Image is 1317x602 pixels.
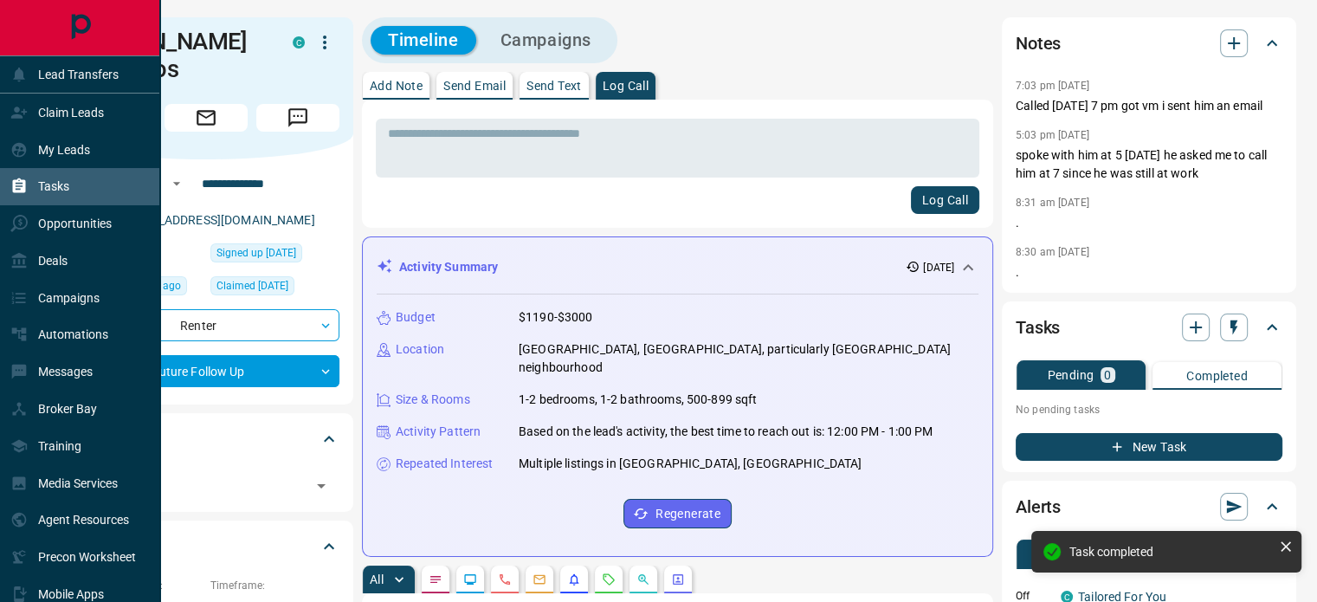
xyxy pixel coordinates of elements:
div: Tasks [1016,307,1282,348]
h2: Notes [1016,29,1061,57]
p: 8:30 am [DATE] [1016,246,1089,258]
div: Activity Summary[DATE] [377,251,978,283]
svg: Lead Browsing Activity [463,573,477,586]
div: Task completed [1069,545,1272,559]
p: Activity Pattern [396,423,481,441]
span: Claimed [DATE] [216,277,288,295]
div: Alerts [1016,486,1282,528]
p: All [370,573,384,586]
p: 0 [1104,369,1111,381]
div: Renter [73,309,339,341]
p: [GEOGRAPHIC_DATA], [GEOGRAPHIC_DATA], particularly [GEOGRAPHIC_DATA] neighbourhood [519,340,978,377]
p: . [1016,263,1282,282]
p: spoke with him at 5 [DATE] he asked me to call him at 7 since he was still at work [1016,146,1282,183]
p: 1-2 bedrooms, 1-2 bathrooms, 500-899 sqft [519,391,757,409]
button: Regenerate [623,499,732,528]
p: Multiple listings in [GEOGRAPHIC_DATA], [GEOGRAPHIC_DATA] [519,455,862,473]
div: Mon Oct 13 2025 [210,276,339,301]
p: Send Email [443,80,506,92]
p: Location [396,340,444,359]
div: condos.ca [293,36,305,49]
h2: Alerts [1016,493,1061,521]
button: Log Call [911,186,979,214]
h1: [PERSON_NAME] Los Heros [73,28,267,83]
p: No pending tasks [1016,397,1282,423]
p: Completed [1186,370,1248,382]
svg: Opportunities [636,573,650,586]
p: . [1016,214,1282,232]
span: Message [256,104,339,132]
span: Signed up [DATE] [216,244,296,262]
p: Add Note [370,80,423,92]
p: 5:03 pm [DATE] [1016,129,1089,141]
p: 7:03 pm [DATE] [1016,80,1089,92]
p: Send Text [526,80,582,92]
button: Timeline [371,26,476,55]
a: [EMAIL_ADDRESS][DOMAIN_NAME] [119,213,315,227]
div: Tags [73,418,339,460]
svg: Emails [533,573,546,586]
p: Called [DATE] 7 pm got vm i sent him an email [1016,97,1282,115]
p: Log Call [603,80,649,92]
p: Timeframe: [210,578,339,593]
p: $1190-$3000 [519,308,592,327]
div: Criteria [73,526,339,567]
svg: Agent Actions [671,573,685,586]
div: Future Follow Up [73,355,339,387]
p: [DATE] [923,260,954,275]
button: New Task [1016,433,1282,461]
h2: Tasks [1016,314,1060,341]
svg: Listing Alerts [567,573,581,586]
span: Email [165,104,248,132]
button: Open [166,173,187,194]
p: Budget [396,308,436,327]
svg: Calls [498,573,512,586]
p: Repeated Interest [396,455,493,473]
svg: Requests [602,573,616,586]
div: Notes [1016,23,1282,64]
button: Campaigns [483,26,609,55]
button: Open [309,474,333,498]
p: Based on the lead's activity, the best time to reach out is: 12:00 PM - 1:00 PM [519,423,933,441]
p: 8:31 am [DATE] [1016,197,1089,209]
p: Pending [1047,369,1094,381]
div: Sat Oct 11 2025 [210,243,339,268]
svg: Notes [429,573,442,586]
p: Activity Summary [399,258,498,276]
p: Size & Rooms [396,391,470,409]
